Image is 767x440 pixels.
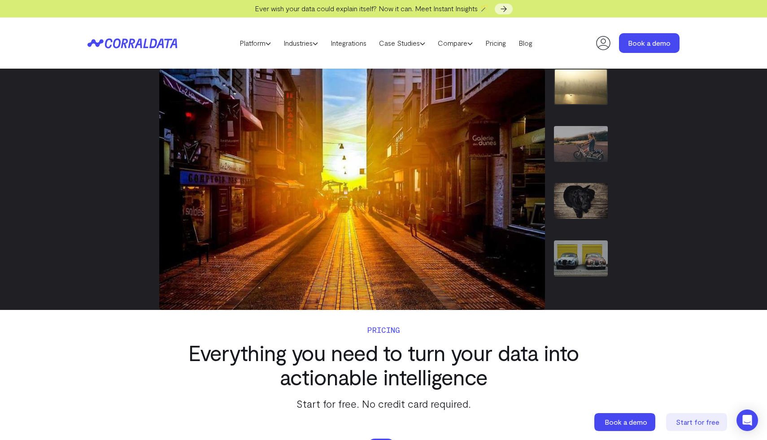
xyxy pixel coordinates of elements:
[373,36,431,50] a: Case Studies
[233,36,277,50] a: Platform
[324,36,373,50] a: Integrations
[431,36,479,50] a: Compare
[174,396,593,412] p: Start for free. No credit card required.
[255,4,488,13] span: Ever wish your data could explain itself? Now it can. Meet Instant Insights 🪄
[554,69,608,122] div: 1 / 7
[554,240,608,293] div: 4 / 7
[554,126,608,179] div: 2 / 7
[605,418,647,426] span: Book a demo
[159,69,545,310] div: 1 / 7
[479,36,512,50] a: Pricing
[277,36,324,50] a: Industries
[594,413,657,431] a: Book a demo
[174,323,593,336] p: Pricing
[666,413,729,431] a: Start for free
[512,36,539,50] a: Blog
[736,410,758,431] div: Open Intercom Messenger
[554,183,608,236] div: 3 / 7
[174,340,593,389] h3: Everything you need to turn your data into actionable intelligence
[676,418,719,426] span: Start for free
[619,33,680,53] a: Book a demo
